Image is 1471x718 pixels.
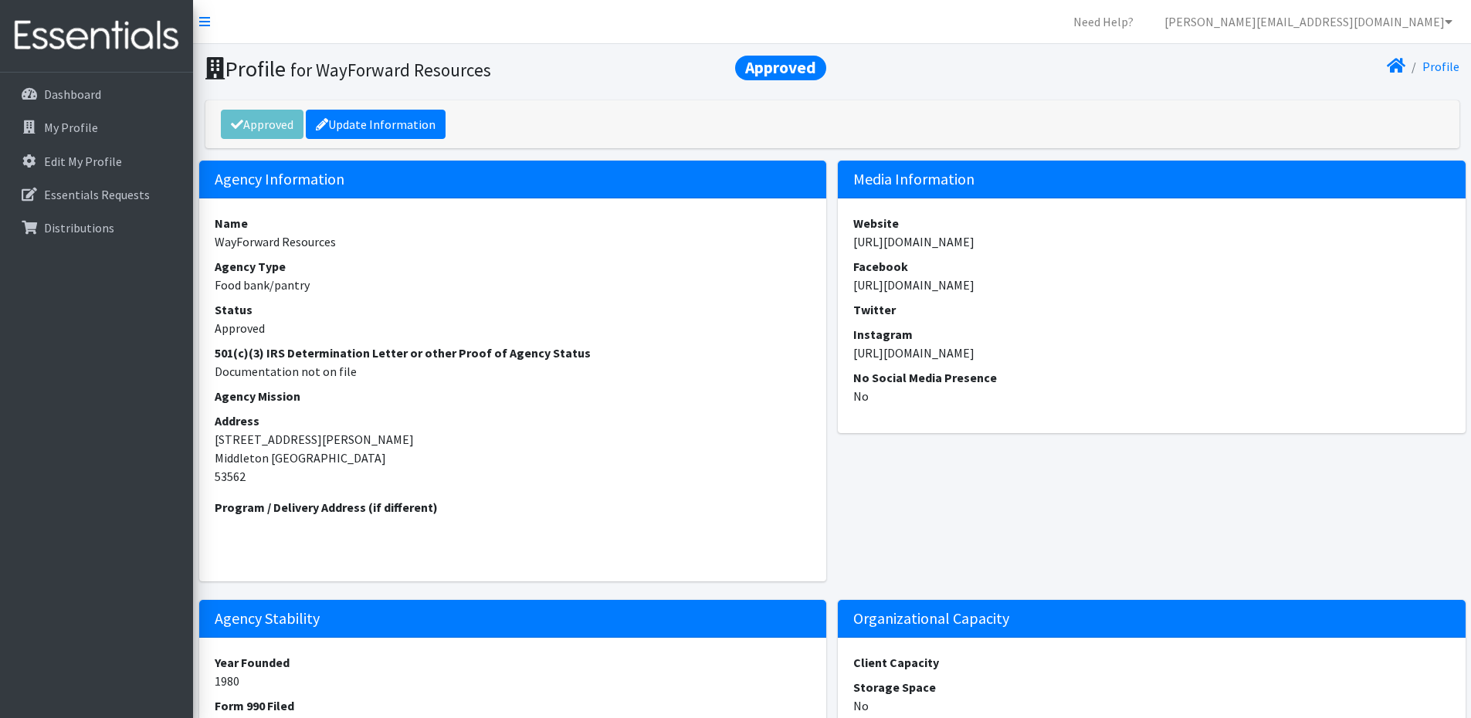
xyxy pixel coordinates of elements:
[853,696,1450,715] dd: No
[215,413,259,428] strong: Address
[1061,6,1146,37] a: Need Help?
[6,10,187,62] img: HumanEssentials
[44,220,114,235] p: Distributions
[838,161,1466,198] h5: Media Information
[205,56,827,83] h1: Profile
[44,187,150,202] p: Essentials Requests
[6,79,187,110] a: Dashboard
[215,344,812,362] dt: 501(c)(3) IRS Determination Letter or other Proof of Agency Status
[853,368,1450,387] dt: No Social Media Presence
[215,696,812,715] dt: Form 990 Filed
[853,653,1450,672] dt: Client Capacity
[215,672,812,690] dd: 1980
[215,257,812,276] dt: Agency Type
[853,387,1450,405] dd: No
[44,154,122,169] p: Edit My Profile
[853,678,1450,696] dt: Storage Space
[853,257,1450,276] dt: Facebook
[6,146,187,177] a: Edit My Profile
[215,276,812,294] dd: Food bank/pantry
[838,600,1466,638] h5: Organizational Capacity
[215,653,812,672] dt: Year Founded
[6,112,187,143] a: My Profile
[853,344,1450,362] dd: [URL][DOMAIN_NAME]
[44,120,98,135] p: My Profile
[215,319,812,337] dd: Approved
[215,300,812,319] dt: Status
[853,325,1450,344] dt: Instagram
[215,411,812,486] address: [STREET_ADDRESS][PERSON_NAME] Middleton [GEOGRAPHIC_DATA] 53562
[1152,6,1465,37] a: [PERSON_NAME][EMAIL_ADDRESS][DOMAIN_NAME]
[853,214,1450,232] dt: Website
[199,161,827,198] h5: Agency Information
[215,500,438,515] strong: Program / Delivery Address (if different)
[735,56,826,80] span: Approved
[853,232,1450,251] dd: [URL][DOMAIN_NAME]
[290,59,491,81] small: for WayForward Resources
[1422,59,1459,74] a: Profile
[306,110,446,139] a: Update Information
[215,362,812,381] dd: Documentation not on file
[6,179,187,210] a: Essentials Requests
[215,232,812,251] dd: WayForward Resources
[199,600,827,638] h5: Agency Stability
[215,214,812,232] dt: Name
[853,276,1450,294] dd: [URL][DOMAIN_NAME]
[853,300,1450,319] dt: Twitter
[44,86,101,102] p: Dashboard
[6,212,187,243] a: Distributions
[215,387,812,405] dt: Agency Mission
